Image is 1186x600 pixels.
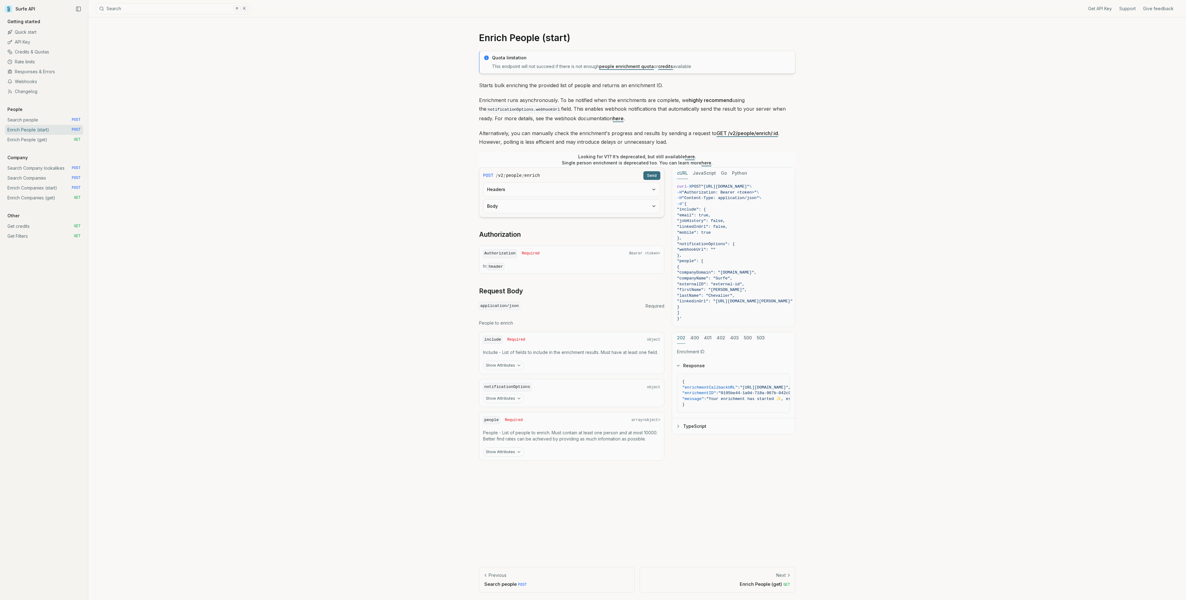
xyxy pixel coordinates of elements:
a: Credits & Quotas [5,47,83,57]
button: TypeScript [672,418,795,434]
p: Getting started [5,19,43,25]
span: POST [483,172,494,179]
a: Enrich People (start) POST [5,125,83,135]
button: JavaScript [693,168,716,179]
span: "enrichmentCallbackURL" [682,385,738,390]
span: { [677,265,679,269]
p: People - List of people to enrich. Must contain at least one person and at most 10000. Better fin... [483,430,660,442]
span: "message" [682,397,704,401]
button: 402 [717,332,725,344]
p: People [5,106,25,113]
span: "notificationOptions": { [677,242,735,246]
a: Enrich Companies (get) GET [5,193,83,203]
button: Show Attributes [483,447,524,457]
code: people [506,172,521,179]
a: Authorization [479,230,521,239]
span: "mobile": true [677,230,711,235]
span: GET [783,583,790,587]
span: "firstName": "[PERSON_NAME]", [677,287,747,292]
span: { [682,379,685,384]
a: Changelog [5,87,83,96]
button: Show Attributes [483,394,524,403]
p: Looking for V1? It’s deprecated, but still available . Single person enrichment is deprecated too... [562,154,713,166]
a: Search Companies POST [5,173,83,183]
a: Request Body [479,287,523,296]
button: Send [643,171,660,180]
a: Rate limits [5,57,83,67]
code: v2 [498,172,503,179]
span: : [738,385,740,390]
span: POST [72,127,81,132]
p: Quota limitation [492,55,791,61]
h1: Enrich People (start) [479,32,795,43]
button: Headers [483,183,660,196]
span: }, [677,236,682,240]
span: } [677,305,679,309]
a: here [613,115,624,121]
a: Enrich People (get) GET [5,135,83,145]
button: 500 [744,332,752,344]
span: "Your enrichment has started ✨, estimated time: 2 seconds." [706,397,851,401]
span: "linkedInUrl": false, [677,224,728,229]
a: Support [1119,6,1136,12]
a: here [701,160,711,165]
a: Quick start [5,27,83,37]
span: }, [677,253,682,258]
button: Body [483,199,660,213]
span: "companyDomain": "[DOMAIN_NAME]", [677,270,756,275]
span: , [788,385,791,390]
code: application/json [479,302,520,310]
code: people [483,416,500,424]
span: / [504,172,505,179]
button: 400 [690,332,699,344]
span: "0195be44-1a0d-718a-967b-042c9d17ffd7" [718,391,810,395]
p: In: [483,263,660,270]
button: 401 [704,332,712,344]
p: Alternatively, you can manually check the enrichment's progress and results by sending a request ... [479,129,795,146]
a: API Key [5,37,83,47]
a: people enrichment quota [599,64,654,69]
button: Go [721,168,727,179]
div: Response [672,374,795,418]
span: GET [74,224,81,229]
span: curl [677,184,687,189]
span: "externalID": "external-id", [677,282,744,287]
p: Previous [489,572,507,578]
span: -X [687,184,692,189]
span: array<object> [631,418,660,423]
strong: highly recommend [689,97,732,103]
p: This endpoint will not succeed if there is not enough or available [492,63,791,70]
span: "linkedinUrl": "[URL][DOMAIN_NAME][PERSON_NAME]" [677,299,793,304]
button: Response [672,358,795,374]
span: POST [72,166,81,171]
span: / [522,172,524,179]
span: GET [74,234,81,239]
code: header [487,263,504,270]
span: "lastName": "Chevalier", [677,293,735,298]
code: notificationOptions.webhookUrl [486,106,561,113]
span: \ [759,196,761,200]
p: Company [5,155,30,161]
span: "enrichmentID" [682,391,716,395]
a: Surfe API [5,4,35,14]
span: POST [72,185,81,190]
a: Enrich Companies (start) POST [5,183,83,193]
a: Webhooks [5,77,83,87]
span: POST [518,583,527,587]
a: Responses & Errors [5,67,83,77]
a: PreviousSearch people POST [479,567,635,593]
span: "Authorization: Bearer <token>" [682,190,757,195]
span: \ [756,190,759,195]
span: Required [505,418,523,423]
a: Search Company lookalikes POST [5,163,83,173]
p: Other [5,213,22,219]
span: POST [72,176,81,181]
kbd: ⌘ [233,5,240,12]
span: -H [677,190,682,195]
a: NextEnrich People (get) GET [640,567,795,593]
p: Search people [484,581,629,587]
span: / [496,172,498,179]
span: GET [74,137,81,142]
span: "[URL][DOMAIN_NAME]" [740,385,788,390]
span: } [682,402,685,407]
